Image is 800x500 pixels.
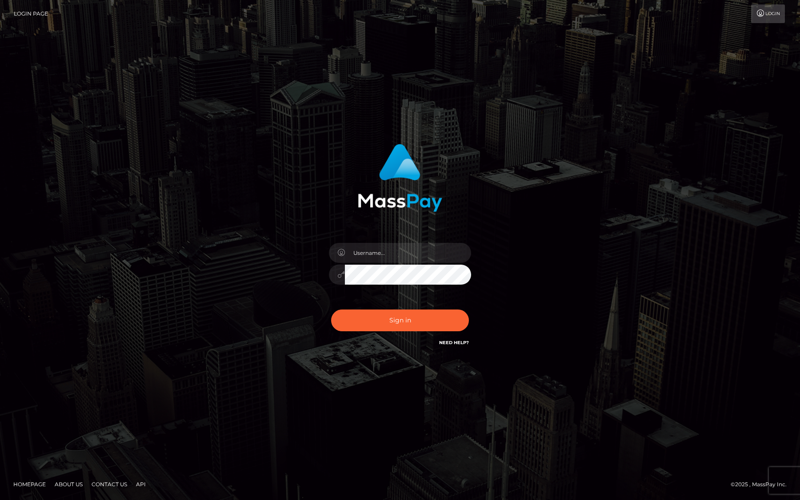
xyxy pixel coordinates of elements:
a: Login [751,4,785,23]
a: Login Page [14,4,48,23]
a: About Us [51,477,86,491]
a: Contact Us [88,477,131,491]
button: Sign in [331,310,469,331]
div: © 2025 , MassPay Inc. [731,480,793,489]
a: Homepage [10,477,49,491]
a: API [132,477,149,491]
img: MassPay Login [358,144,442,212]
input: Username... [345,243,471,263]
a: Need Help? [439,340,469,345]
